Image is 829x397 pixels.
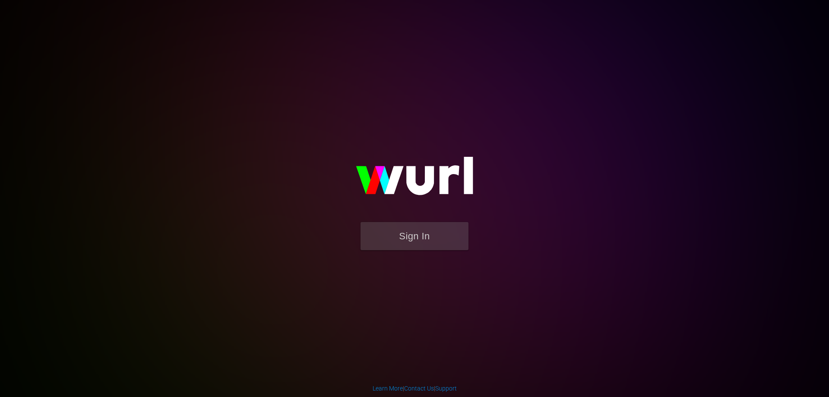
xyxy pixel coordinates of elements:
div: | | [373,384,457,393]
a: Learn More [373,385,403,392]
img: wurl-logo-on-black-223613ac3d8ba8fe6dc639794a292ebdb59501304c7dfd60c99c58986ef67473.svg [328,138,501,222]
button: Sign In [361,222,468,250]
a: Support [435,385,457,392]
a: Contact Us [404,385,434,392]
